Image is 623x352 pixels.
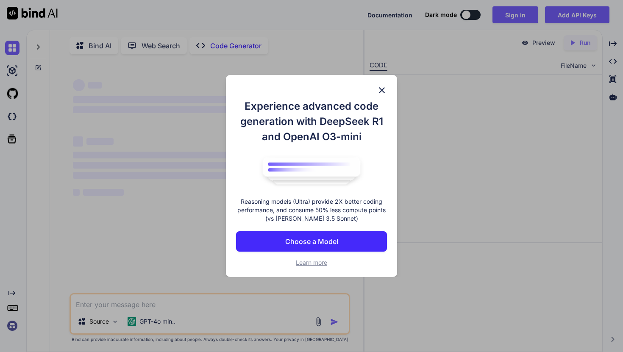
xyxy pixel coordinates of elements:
[236,197,387,223] p: Reasoning models (Ultra) provide 2X better coding performance, and consume 50% less compute point...
[236,99,387,144] h1: Experience advanced code generation with DeepSeek R1 and OpenAI O3-mini
[256,153,367,189] img: bind logo
[236,231,387,252] button: Choose a Model
[377,85,387,95] img: close
[296,259,327,266] span: Learn more
[285,236,338,247] p: Choose a Model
